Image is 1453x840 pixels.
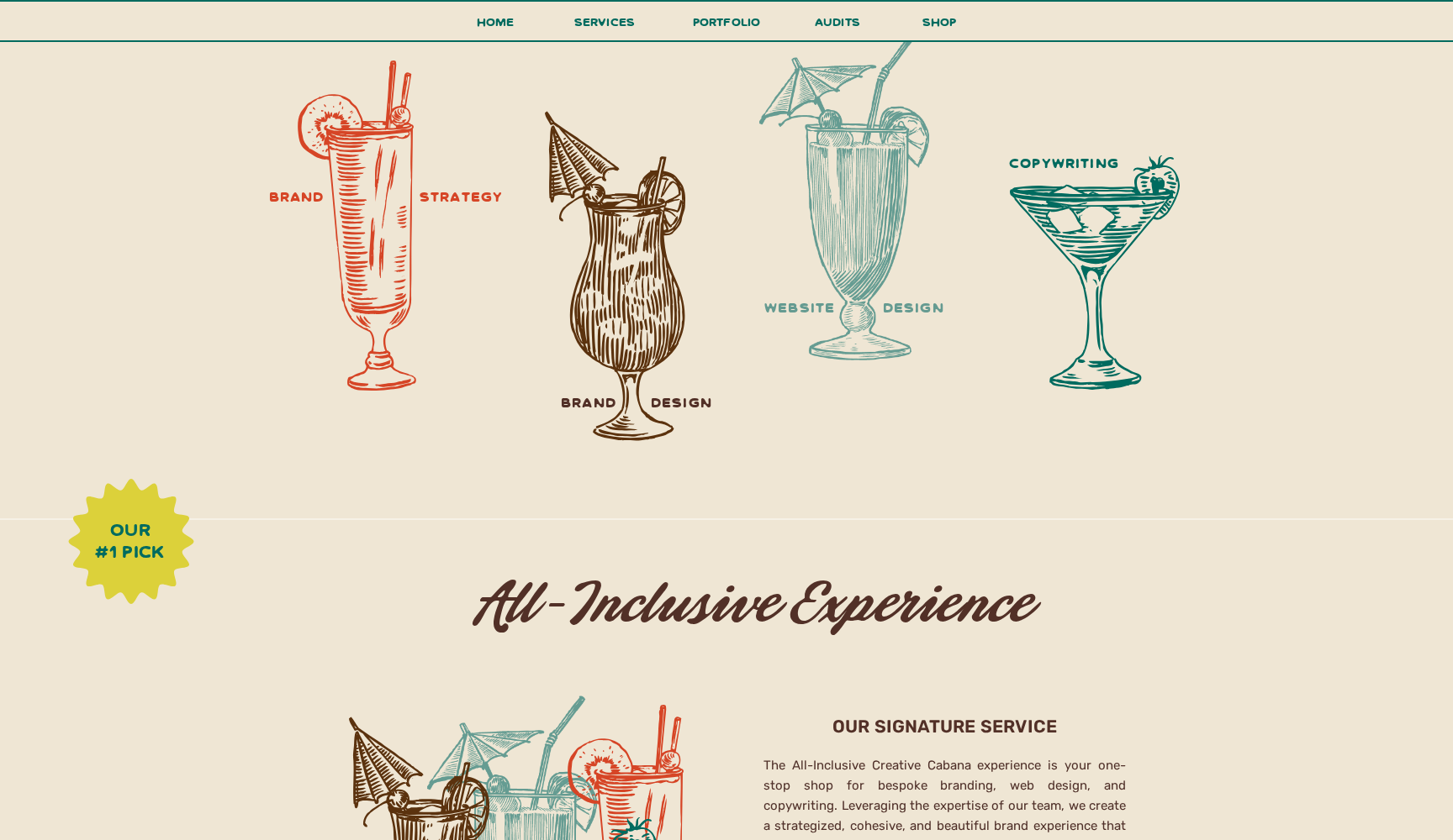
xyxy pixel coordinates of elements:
[481,385,792,420] h3: brand design
[569,11,640,42] a: services
[699,290,1010,328] h3: website design
[87,518,173,565] h3: our #1 pick
[574,13,636,29] span: services
[411,575,1094,618] h2: All-Inclusive Experience
[230,179,542,244] h3: brand strategy
[87,518,173,565] a: our#1 pick
[773,715,1117,735] h2: Our Signature service
[899,11,980,40] a: shop
[469,11,521,42] a: Home
[990,145,1139,183] h3: copywriting
[687,11,766,42] a: portfolio
[812,11,863,40] a: audits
